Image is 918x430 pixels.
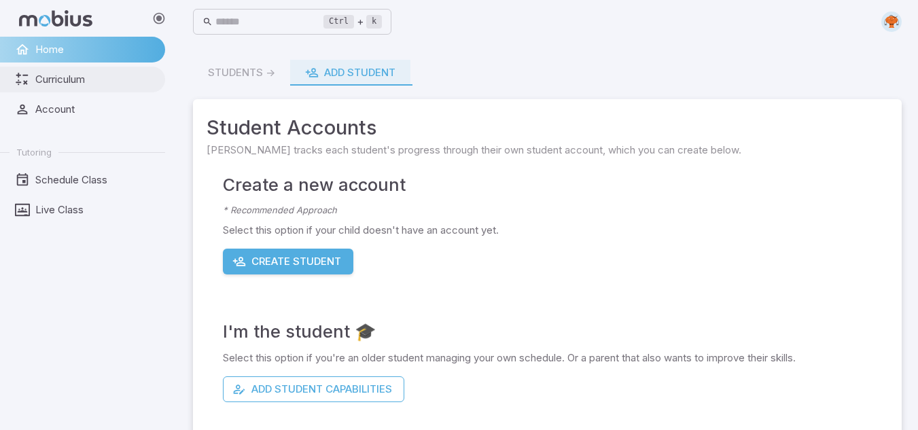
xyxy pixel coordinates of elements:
span: Tutoring [16,146,52,158]
span: [PERSON_NAME] tracks each student's progress through their own student account, which you can cre... [207,143,888,158]
button: Add Student Capabilities [223,376,404,402]
span: Account [35,102,156,117]
div: Add Student [305,65,395,80]
span: Live Class [35,202,156,217]
div: + [323,14,382,30]
span: Home [35,42,156,57]
p: * Recommended Approach [223,204,888,217]
h4: Create a new account [223,171,888,198]
span: Curriculum [35,72,156,87]
kbd: Ctrl [323,15,354,29]
img: oval.svg [881,12,902,32]
p: Select this option if you're an older student managing your own schedule. Or a parent that also w... [223,351,888,365]
button: Create Student [223,249,353,274]
h4: I'm the student 🎓 [223,318,888,345]
kbd: k [366,15,382,29]
span: Student Accounts [207,113,888,143]
span: Schedule Class [35,173,156,187]
p: Select this option if your child doesn't have an account yet. [223,223,888,238]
